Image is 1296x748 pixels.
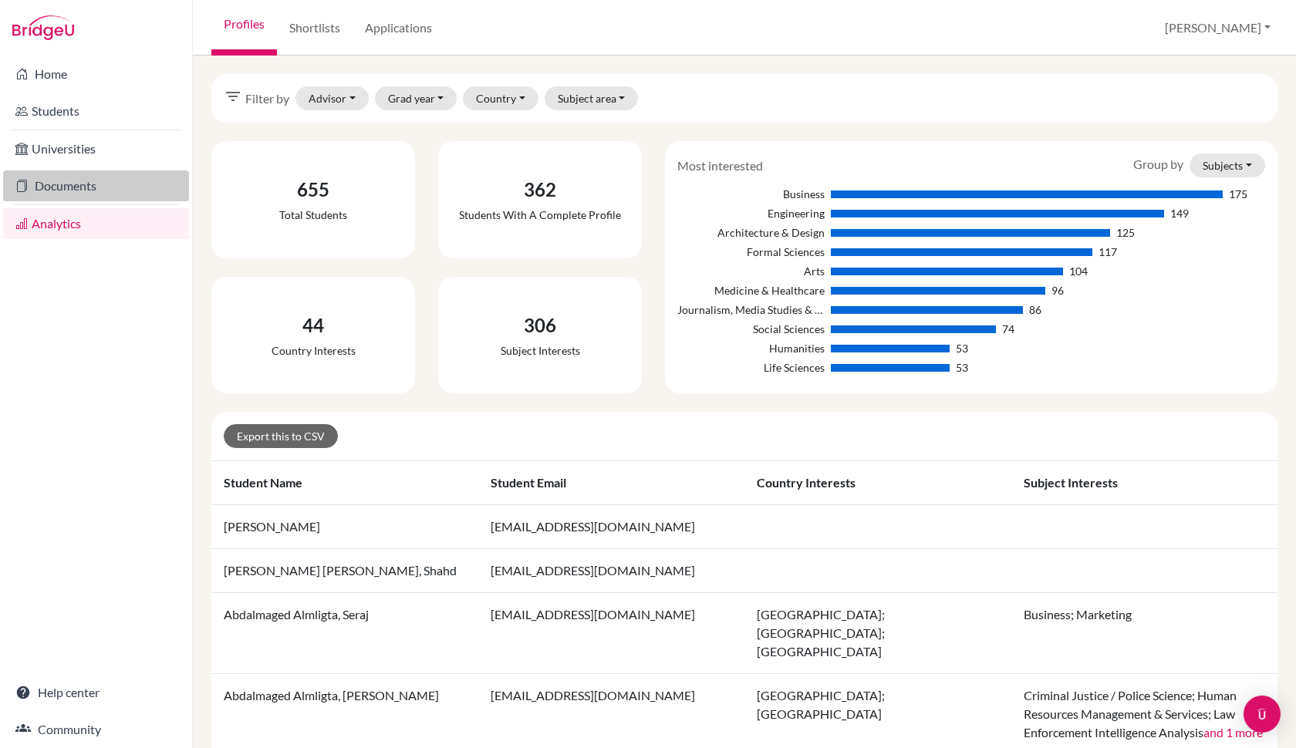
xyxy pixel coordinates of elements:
div: 306 [501,312,580,339]
div: Social Sciences [677,321,824,337]
a: Home [3,59,189,89]
th: Student name [211,461,478,505]
th: Subject interests [1011,461,1278,505]
div: Medicine & Healthcare [677,282,824,298]
div: Total students [279,207,347,223]
td: [EMAIL_ADDRESS][DOMAIN_NAME] [478,593,745,674]
div: 104 [1069,263,1088,279]
div: 53 [956,340,968,356]
a: Documents [3,170,189,201]
td: [EMAIL_ADDRESS][DOMAIN_NAME] [478,549,745,593]
div: Arts [677,263,824,279]
a: Students [3,96,189,126]
th: Country interests [744,461,1011,505]
div: 362 [459,176,621,204]
div: 149 [1170,205,1189,221]
div: Group by [1122,153,1277,177]
div: Engineering [677,205,824,221]
div: 74 [1002,321,1014,337]
td: Business; Marketing [1011,593,1278,674]
a: Community [3,714,189,745]
div: 175 [1229,186,1247,202]
button: Grad year [375,86,457,110]
div: Formal Sciences [677,244,824,260]
a: Analytics [3,208,189,239]
td: [PERSON_NAME] [211,505,478,549]
button: Subjects [1190,153,1265,177]
div: Country interests [272,342,356,359]
span: Filter by [245,89,289,108]
div: Students with a complete profile [459,207,621,223]
div: 655 [279,176,347,204]
button: [PERSON_NAME] [1158,13,1277,42]
div: Humanities [677,340,824,356]
td: [PERSON_NAME] [PERSON_NAME], Shahd [211,549,478,593]
td: [EMAIL_ADDRESS][DOMAIN_NAME] [478,505,745,549]
img: Bridge-U [12,15,74,40]
a: Help center [3,677,189,708]
div: Journalism, Media Studies & Communication [677,302,824,318]
a: Universities [3,133,189,164]
div: 96 [1051,282,1064,298]
div: 125 [1116,224,1135,241]
div: 117 [1099,244,1117,260]
div: Most interested [666,157,775,175]
th: Student email [478,461,745,505]
button: Country [463,86,538,110]
td: [GEOGRAPHIC_DATA]; [GEOGRAPHIC_DATA]; [GEOGRAPHIC_DATA] [744,593,1011,674]
button: Advisor [295,86,369,110]
a: Export this to CSV [224,424,338,448]
button: and 1 more [1203,723,1263,742]
div: 53 [956,359,968,376]
i: filter_list [224,87,242,106]
div: Business [677,186,824,202]
div: Open Intercom Messenger [1244,696,1281,733]
div: Subject interests [501,342,580,359]
td: Abdalmaged Almligta, Seraj [211,593,478,674]
button: Subject area [545,86,639,110]
div: Architecture & Design [677,224,824,241]
div: Life Sciences [677,359,824,376]
div: 44 [272,312,356,339]
div: 86 [1029,302,1041,318]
